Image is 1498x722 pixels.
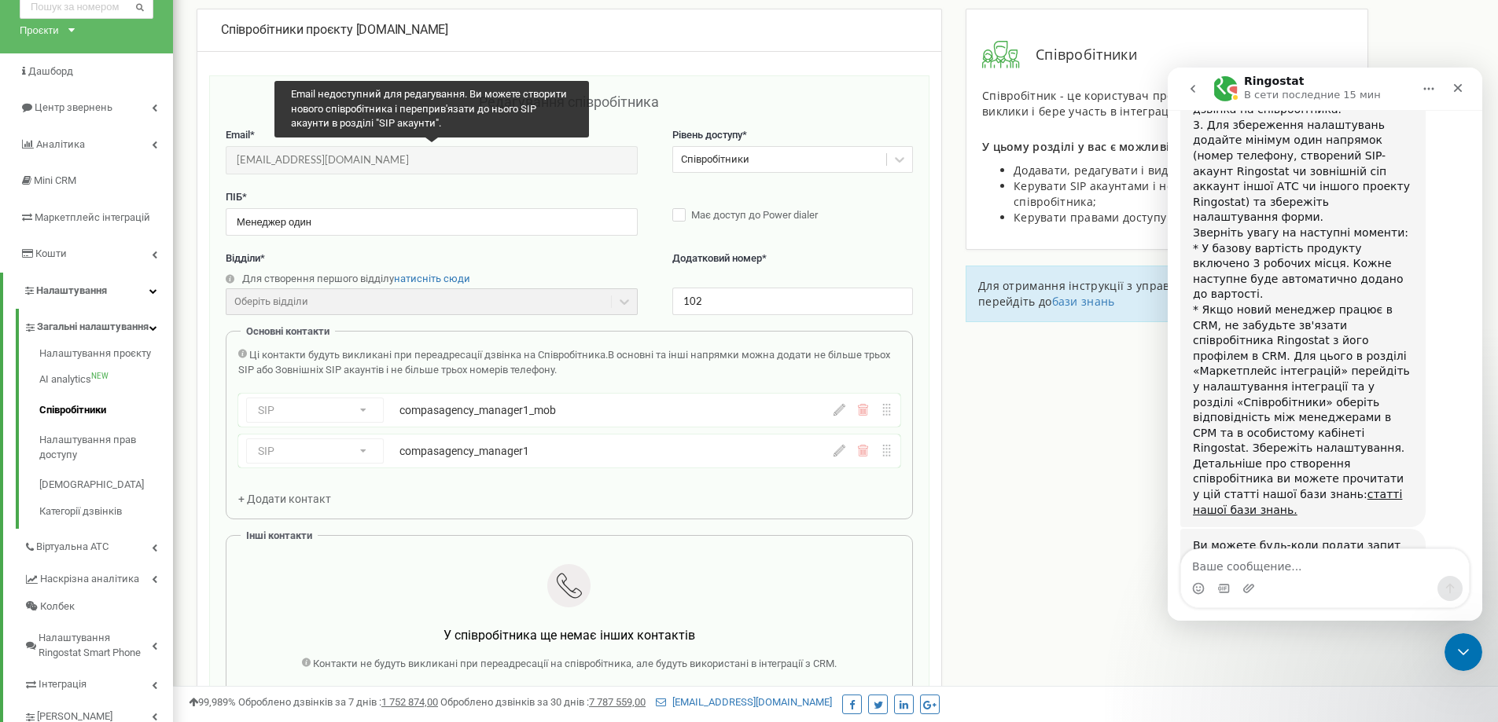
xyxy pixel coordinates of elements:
[1014,178,1266,209] span: Керувати SIP акаунтами і номерами кожного співробітника;
[39,395,173,426] a: Співробітники
[3,273,173,310] a: Налаштування
[24,666,173,698] a: Інтеграція
[24,593,173,621] a: Колбек
[39,425,173,470] a: Налаштування прав доступу
[238,434,900,467] div: SIPcompasagency_manager1
[39,470,173,500] a: [DEMOGRAPHIC_DATA]
[672,288,913,315] input: Вкажіть додатковий номер
[221,21,918,39] div: [DOMAIN_NAME]
[24,529,173,561] a: Віртуальна АТС
[1014,163,1338,178] span: Додавати, редагувати і видаляти співробітників проєкту;
[36,138,85,150] span: Аналiтика
[39,677,86,692] span: Інтеграція
[39,346,173,365] a: Налаштування проєкту
[226,191,242,203] span: ПІБ
[249,349,608,361] span: Ці контакти будуть викликані при переадресації дзвінка на Співробітника.
[37,320,149,335] span: Загальні налаштування
[238,696,438,708] span: Оброблено дзвінків за 7 днів :
[381,696,438,708] u: 1 752 874,00
[39,365,173,395] a: AI analyticsNEW
[479,93,659,110] span: Редагування співробітника
[242,273,394,284] span: Для створення першого відділу
[24,515,37,527] button: Средство выбора эмодзи
[681,152,749,167] div: Співробітники
[1014,210,1319,225] span: Керувати правами доступу співробітників до проєкту.
[35,211,150,223] span: Маркетплейс інтеграцій
[75,515,87,527] button: Добавить вложение
[246,325,329,337] span: Основні контакти
[20,23,59,38] div: Проєкти
[313,658,837,669] span: Контакти не будуть викликані при переадресації на співробітника, але будуть використані в інтегра...
[226,129,250,141] span: Email
[238,394,900,427] div: SIPcompasagency_manager1_mob
[226,208,638,236] input: Введіть ПІБ
[36,284,107,296] span: Налаштування
[982,88,1345,119] span: Співробітник - це користувач проєкту, який здійснює і приймає виклики і бере участь в інтеграції ...
[39,500,173,519] a: Категорії дзвінків
[36,540,109,555] span: Віртуальна АТС
[13,482,301,508] textarea: Ваше сообщение...
[270,508,295,533] button: Отправить сообщение…
[40,572,139,587] span: Наскрізна аналітика
[189,696,236,708] span: 99,989%
[1052,294,1115,309] a: бази знань
[1168,68,1482,621] iframe: Intercom live chat
[13,461,302,607] div: Ringostat говорит…
[24,309,173,341] a: Загальні налаштування
[440,696,646,708] span: Оброблено дзвінків за 30 днів :
[399,402,729,418] div: compasagency_manager1_mob
[656,696,832,708] a: [EMAIL_ADDRESS][DOMAIN_NAME]
[394,273,470,284] a: натисніть сюди
[1445,633,1482,671] iframe: Intercom live chat
[35,101,112,113] span: Центр звернень
[24,620,173,666] a: Налаштування Ringostat Smart Phone
[40,599,75,614] span: Колбек
[34,174,76,186] span: Mini CRM
[1020,45,1137,65] span: Співробітники
[672,129,742,141] span: Рівень доступу
[226,146,638,174] input: Введіть Email
[24,561,173,593] a: Наскрізна аналітика
[35,247,67,259] span: Кошти
[246,530,312,541] span: Інші контакти
[978,278,1346,309] span: Для отримання інструкції з управління співробітниками проєкту перейдіть до
[50,515,62,527] button: Средство выбора GIF-файла
[691,209,818,221] span: Має доступ до Power dialer
[444,628,695,643] span: У співробітника ще немає інших контактів
[238,493,331,505] span: + Додати контакт
[39,631,152,660] span: Налаштування Ringostat Smart Phone
[982,139,1191,154] span: У цьому розділі у вас є можливість:
[399,443,729,459] div: compasagency_manager1
[589,696,646,708] u: 7 787 559,00
[25,471,245,563] div: Ви можете будь-коли подати запит на спілкування з оператором. Зверніть увагу, що час очікування з...
[28,65,73,77] span: Дашборд
[226,252,260,264] span: Відділи
[221,22,353,37] span: Співробітники проєкту
[13,461,258,573] div: Ви можете будь-коли подати запит на спілкування з оператором. Зверніть увагу, що час очікування з...
[672,252,762,264] span: Додатковий номер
